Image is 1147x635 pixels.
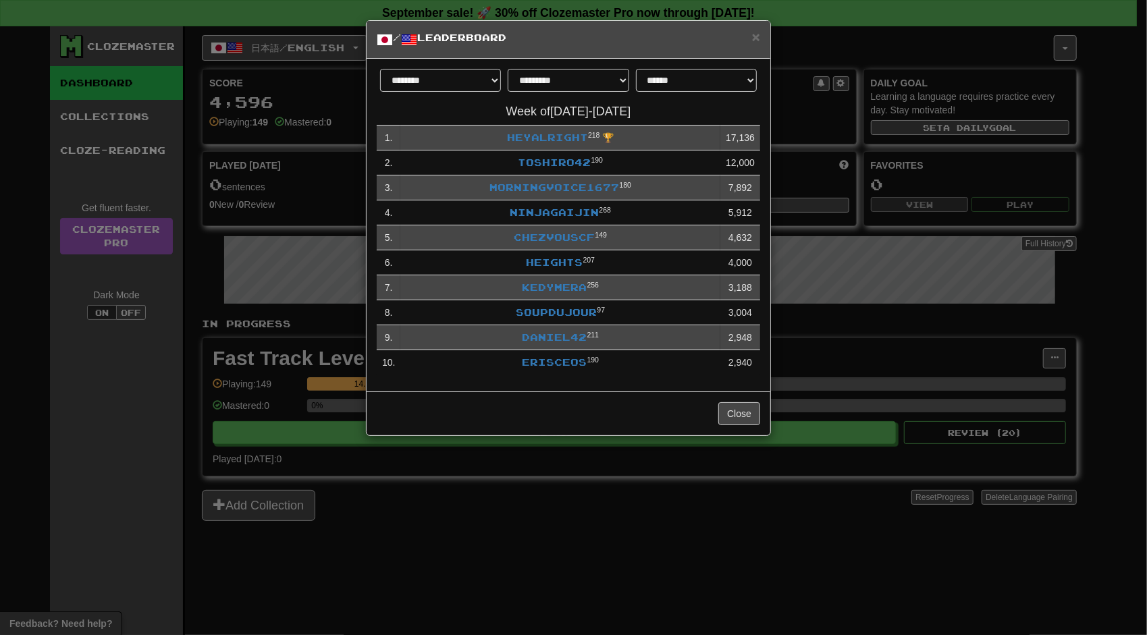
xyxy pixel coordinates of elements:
td: 4 . [377,200,400,225]
a: chezvouscf [514,231,595,243]
a: Toshiro42 [518,157,591,168]
a: MorningVoice1677 [490,182,620,193]
td: 2,940 [720,350,760,375]
button: Close [752,30,760,44]
h4: Week of [DATE] - [DATE] [377,105,760,119]
a: heyalright [507,132,588,143]
td: 2,948 [720,325,760,350]
td: 17,136 [720,126,760,150]
a: Daniel42 [523,331,587,343]
a: kedymera [523,281,587,293]
td: 7,892 [720,175,760,200]
a: soupdujour [516,306,597,318]
td: 4,000 [720,250,760,275]
sup: Level 207 [583,256,595,264]
sup: Level 256 [587,281,599,289]
td: 3,004 [720,300,760,325]
td: 2 . [377,150,400,175]
sup: Level 97 [597,306,605,314]
td: 3 . [377,175,400,200]
td: 5,912 [720,200,760,225]
td: 12,000 [720,150,760,175]
a: ErisCeos [523,356,587,368]
span: × [752,29,760,45]
sup: Level 190 [587,356,599,364]
sup: Level 149 [595,231,608,239]
sup: Level 180 [620,181,632,189]
a: NinjaGaijin [510,206,599,218]
sup: Level 268 [599,206,612,214]
td: 3,188 [720,275,760,300]
td: 1 . [377,126,400,150]
td: 9 . [377,325,400,350]
sup: Level 218 [588,131,600,139]
td: 6 . [377,250,400,275]
td: 4,632 [720,225,760,250]
sup: Level 211 [587,331,599,339]
td: 7 . [377,275,400,300]
h5: / Leaderboard [377,31,760,48]
a: Heights [527,256,583,268]
button: Close [718,402,760,425]
sup: 190 [591,156,604,164]
td: 5 . [377,225,400,250]
td: 8 . [377,300,400,325]
td: 10 . [377,350,400,375]
span: 🏆 [603,132,614,143]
